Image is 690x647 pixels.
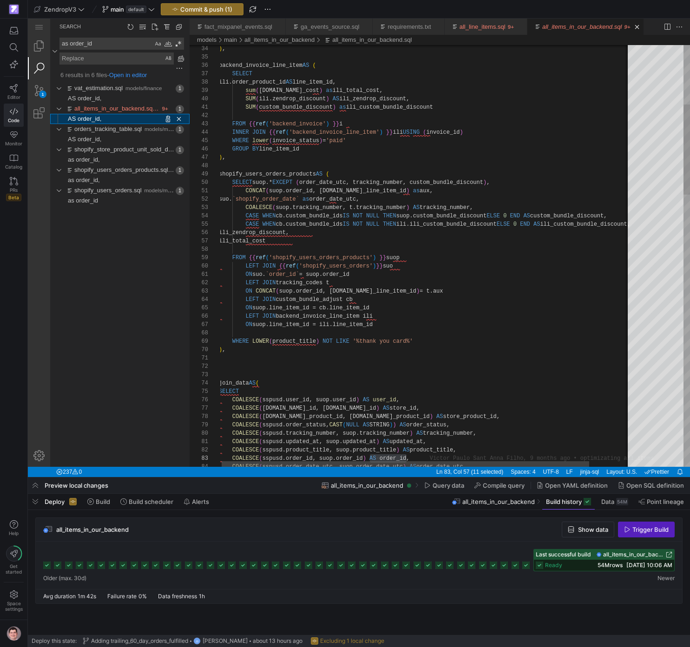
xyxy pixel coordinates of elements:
[305,69,355,75] span: ili_total_cost,
[405,448,479,458] div: Ln 83, Col 57 (11 selected)
[146,96,156,105] li: Dismiss (⌘Backspace)
[22,65,162,448] div: 6 results in 6 files - Search: as order_id
[170,51,180,59] div: 37
[218,194,231,201] span: CASE
[459,161,462,167] span: ,
[305,102,311,109] span: }}
[298,69,304,75] span: as
[634,3,644,13] li: Split Editor Right (⌘\) [⌥] Split Editor Down
[126,6,146,13] span: default
[298,152,301,159] span: (
[311,102,315,109] span: i
[305,85,308,92] span: )
[294,16,384,26] div: /models/main/all_items_in_our_backend/all_items_in_our_backend.sql • 174 problems in this file
[439,161,455,167] span: count
[32,3,87,15] button: ZendropV3
[6,194,21,201] span: Beta
[148,168,156,176] div: 1 match found
[483,482,525,489] span: Compile query
[22,126,162,136] div: 1 matches in file shopify_store_product_unit_sold_data.sql of folder models/main/backend_cleaning...
[291,119,295,125] span: )
[514,5,594,12] a: all_items_in_our_backend.sql
[385,169,392,176] span: as
[218,169,238,176] span: CONCAT
[238,169,241,176] span: (
[4,127,24,150] a: Monitor
[40,177,70,187] a: as order_id
[122,3,132,13] a: Open New Search Editor
[248,186,378,192] span: suop.tracking_number, t.tracking_number
[275,177,281,184] span: as
[597,494,632,510] button: Data54M
[378,186,381,192] span: )
[110,3,120,13] li: Clear Search Results
[311,77,381,84] span: ili_zendrop_discount,
[193,637,201,645] div: JD
[244,186,248,192] span: (
[204,119,221,125] span: WHERE
[22,157,162,167] div: Found '' at column 21 in line 'as order_id,'
[331,4,344,13] ul: Tab actions
[136,96,145,105] a: Replace (⇧⌘1)
[253,638,302,644] span: about 13 hours ago
[535,448,549,458] div: LF
[455,161,459,167] span: )
[385,186,392,192] span: AS
[143,148,232,154] span: models/main/backend_cleaning_data
[36,85,148,95] div: /models/main/all_items_in_our_backend/all_items_in_our_backend.sql • 174 problems in this file
[360,5,403,12] a: requirements.txt
[170,168,180,176] div: 51
[22,65,162,75] div: 1 matches in file vat_estimation.sql of folder models/finance, Search result
[46,86,131,93] a: all_items_in_our_backend.sql
[231,85,304,92] span: custom_bundle_discount
[281,177,331,184] span: order_date_utc,
[244,161,264,167] span: EXCEPT
[248,194,315,201] span: cb.custom_bundle_ids
[22,95,162,105] div: Found '' at column 47 in line 'AS order_id,'
[432,5,478,12] a: all_line_items.sql
[170,118,180,126] div: 45
[40,157,72,167] a: as order_id,
[512,448,535,458] div: UTF-8
[5,164,22,170] span: Catalog
[647,498,684,505] span: Point lineage
[22,105,162,116] div: 1 matches in file orders_tracking_table.sql of folder models/main/all_line_items, Search result
[562,522,614,537] button: Show data
[646,448,657,458] a: Notifications
[4,80,24,104] a: Editor
[231,127,271,134] span: line_item_id
[191,44,275,50] span: backend_invoice_line_item
[40,97,73,104] span: AS order_id,
[218,186,245,192] span: COALESCE
[170,135,180,143] div: 47
[32,34,145,46] textarea: Replace: Type replace term and press Enter to preview
[231,77,298,84] span: ili.zendrop_discount
[614,448,644,458] a: check-all Prettier
[170,193,180,202] div: 54
[100,3,157,15] button: maindefault
[170,34,180,43] div: 35
[4,542,24,578] button: Getstarted
[170,76,180,85] div: 40
[406,448,478,458] a: Ln 83, Col 57 (11 selected)
[550,448,574,458] a: jinja-sql
[180,6,232,13] span: Commit & push (1)
[304,18,384,25] a: all_items_in_our_backend.sql
[231,69,291,75] span: [DOMAIN_NAME]_cost
[22,177,162,187] div: Found '' at column 21 in line 'as order_id'
[36,105,148,116] div: /models/main/all_line_items/orders_tracking_table.sql
[22,52,162,65] div: 6 results in 6 files -
[196,18,209,25] a: main
[228,85,231,92] span: (
[603,551,664,558] span: all_items_in_our_backend
[273,5,331,12] a: ga_events_source.sql
[513,448,533,458] a: UTF-8
[486,4,499,13] ul: Tab actions
[36,167,148,177] div: /models/main/backend_cleaning_data/shopify_users_orders.sql
[4,624,24,643] button: https://storage.googleapis.com/y42-prod-data-exchange/images/G2kHvxVlt02YItTmblwfhPy4mK5SfUxFU6Tr...
[170,110,180,118] div: 44
[191,27,194,33] span: )
[204,127,231,134] span: GROUP BY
